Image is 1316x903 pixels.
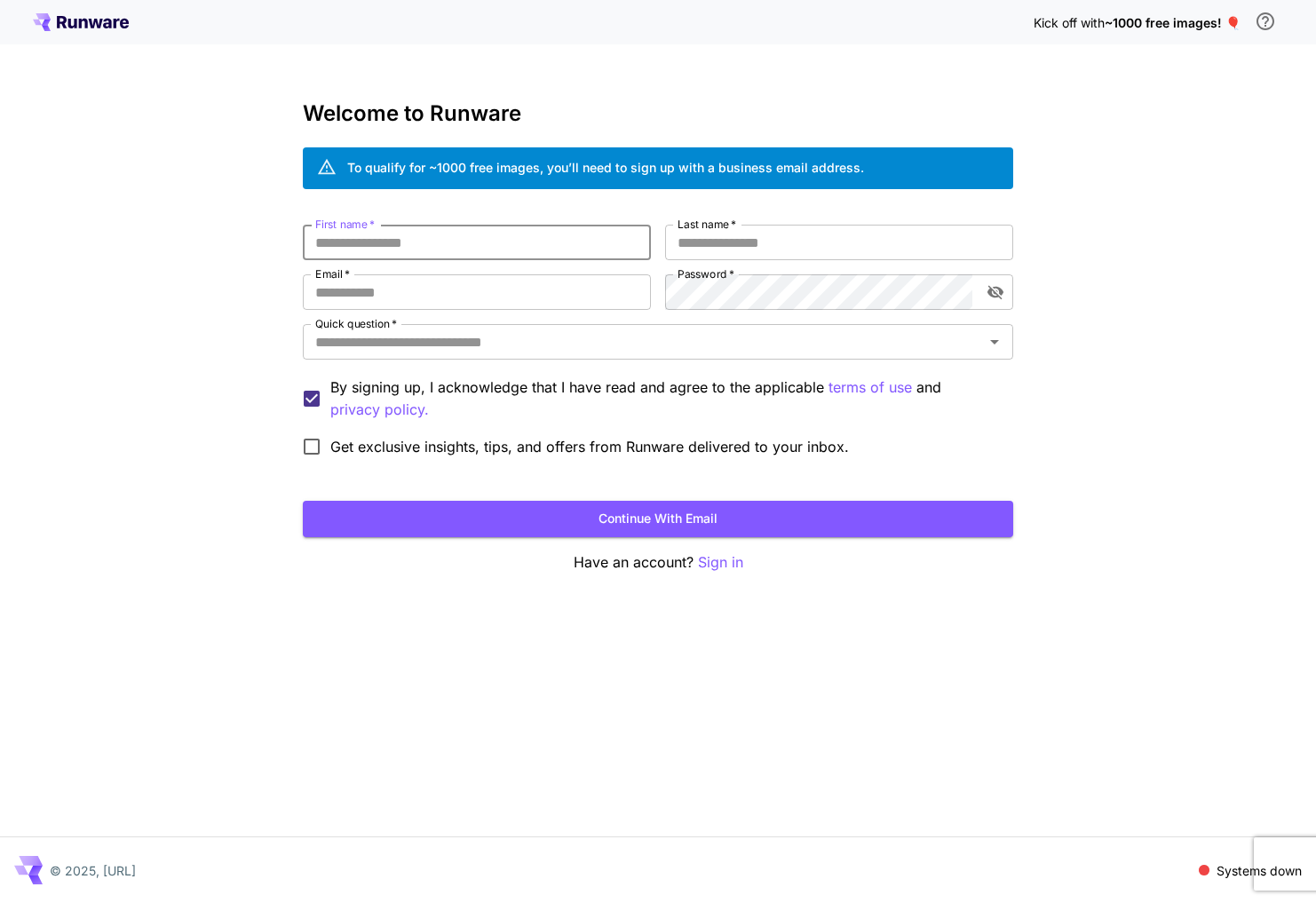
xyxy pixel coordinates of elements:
p: © 2025, [URL] [50,861,136,880]
label: Email [315,266,350,281]
label: First name [315,217,375,232]
button: Open [982,329,1007,354]
p: privacy policy. [330,399,429,421]
button: Continue with email [303,501,1013,537]
label: Password [678,266,734,281]
button: toggle password visibility [979,276,1011,308]
p: Systems down [1217,861,1302,880]
button: By signing up, I acknowledge that I have read and agree to the applicable and privacy policy. [828,376,912,399]
button: Sign in [698,551,743,574]
button: In order to qualify for free credit, you need to sign up with a business email address and click ... [1248,4,1283,39]
span: ~1000 free images! 🎈 [1105,15,1241,30]
p: terms of use [828,376,912,399]
h3: Welcome to Runware [303,101,1013,126]
div: To qualify for ~1000 free images, you’ll need to sign up with a business email address. [347,158,864,177]
button: By signing up, I acknowledge that I have read and agree to the applicable terms of use and [330,399,429,421]
label: Quick question [315,316,397,331]
label: Last name [678,217,736,232]
p: By signing up, I acknowledge that I have read and agree to the applicable and [330,376,999,421]
span: Kick off with [1034,15,1105,30]
p: Have an account? [303,551,1013,574]
span: Get exclusive insights, tips, and offers from Runware delivered to your inbox. [330,436,849,457]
